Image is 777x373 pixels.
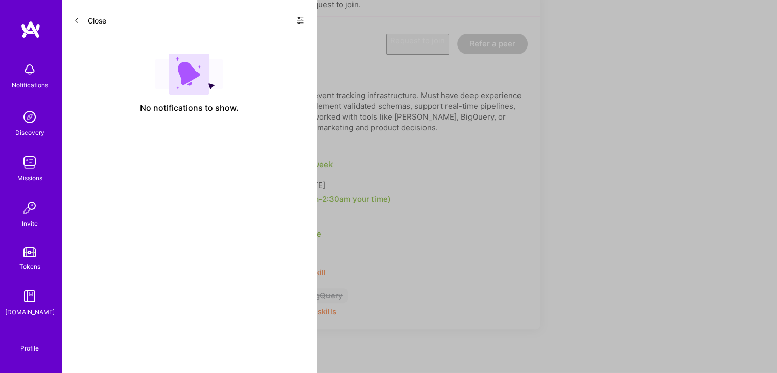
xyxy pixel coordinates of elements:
div: Discovery [15,127,44,138]
img: logo [20,20,41,39]
div: [DOMAIN_NAME] [5,307,55,317]
div: Tokens [19,261,40,272]
img: guide book [19,286,40,307]
img: Invite [19,198,40,218]
img: tokens [23,247,36,257]
img: empty [155,54,223,95]
img: discovery [19,107,40,127]
div: Invite [22,218,38,229]
a: Profile [17,332,42,353]
div: Profile [20,343,39,353]
div: Missions [17,173,42,183]
img: bell [19,59,40,80]
div: Notifications [12,80,48,90]
span: No notifications to show. [140,103,239,113]
img: teamwork [19,152,40,173]
button: Close [74,12,106,29]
